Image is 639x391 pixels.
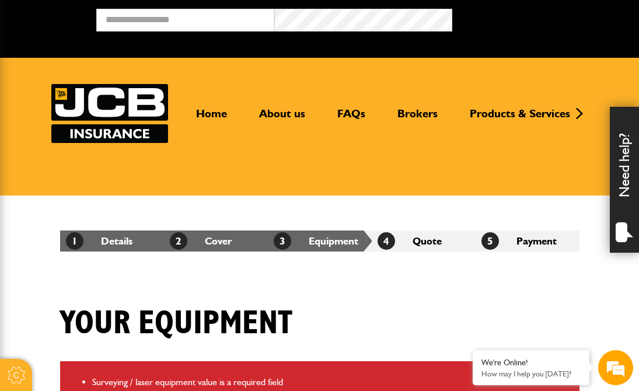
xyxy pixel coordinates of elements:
li: Quote [372,231,476,252]
div: We're Online! [481,358,581,368]
a: Products & Services [461,107,579,130]
a: Home [187,107,236,130]
a: About us [250,107,314,130]
a: JCB Insurance Services [51,84,168,143]
a: 2Cover [170,235,232,247]
span: 2 [170,232,187,250]
div: Need help? [610,107,639,253]
li: Equipment [268,231,372,252]
span: 5 [481,232,499,250]
span: 4 [378,232,395,250]
span: 3 [274,232,291,250]
li: Surveying / laser equipment value is a required field [92,375,571,390]
img: JCB Insurance Services logo [51,84,168,143]
span: 1 [66,232,83,250]
a: Brokers [389,107,446,130]
a: 1Details [66,235,132,247]
button: Broker Login [452,9,630,27]
li: Payment [476,231,579,252]
p: How may I help you today? [481,369,581,378]
a: FAQs [329,107,374,130]
h1: Your equipment [60,304,292,343]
